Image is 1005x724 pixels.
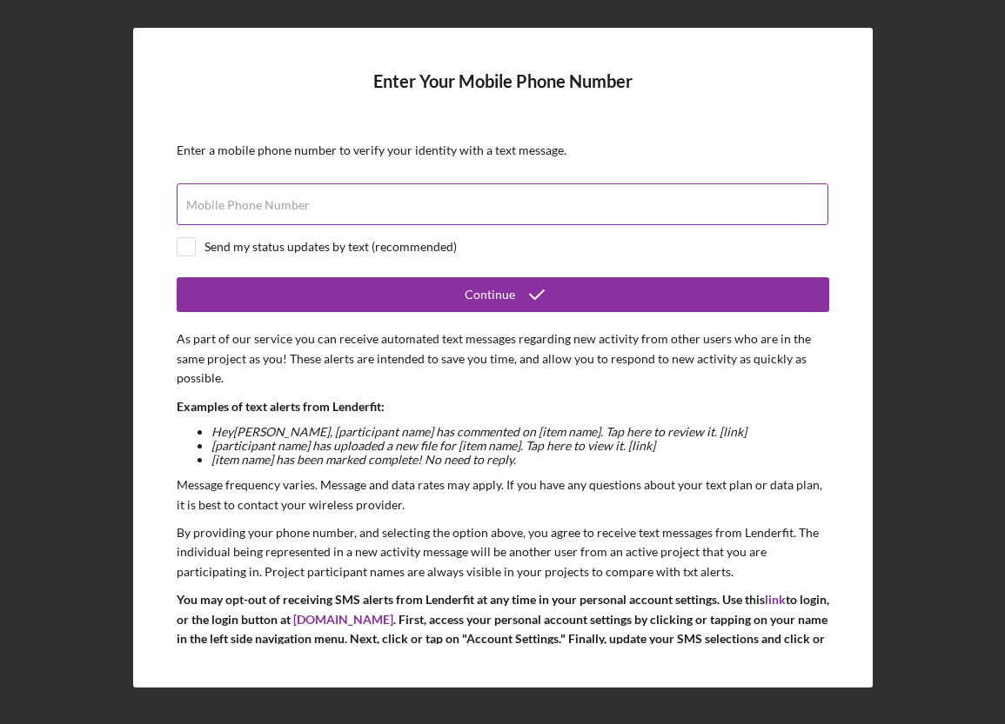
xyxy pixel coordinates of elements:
[177,71,829,117] h4: Enter Your Mobile Phone Number
[293,612,393,627] a: [DOMAIN_NAME]
[211,439,829,453] li: [participant name] has uploaded a new file for [item name]. Tap here to view it. [link]
[177,475,829,515] p: Message frequency varies. Message and data rates may apply. If you have any questions about your ...
[177,523,829,581] p: By providing your phone number, and selecting the option above, you agree to receive text message...
[177,329,829,388] p: As part of our service you can receive automated text messages regarding new activity from other ...
[465,277,515,312] div: Continue
[177,397,829,416] p: Examples of text alerts from Lenderfit:
[177,143,829,157] div: Enter a mobile phone number to verify your identity with a text message.
[177,277,829,312] button: Continue
[204,240,457,254] div: Send my status updates by text (recommended)
[177,590,829,668] p: You may opt-out of receiving SMS alerts from Lenderfit at any time in your personal account setti...
[211,425,829,439] li: Hey [PERSON_NAME] , [participant name] has commented on [item name]. Tap here to review it. [link]
[765,592,786,607] a: link
[186,198,310,212] label: Mobile Phone Number
[211,453,829,467] li: [item name] has been marked complete! No need to reply.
